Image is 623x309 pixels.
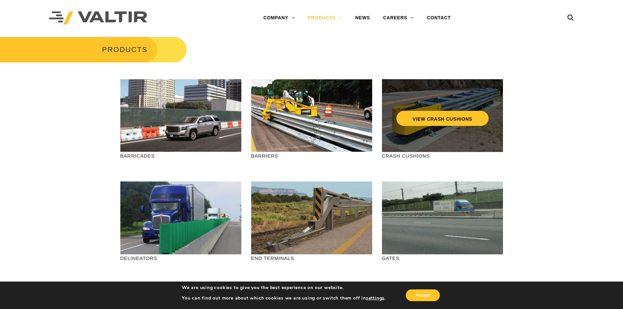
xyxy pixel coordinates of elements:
p: BARRIERS [251,152,372,160]
a: PRODUCTS [301,11,349,25]
a: VIEW CRASH CUSHIONS [396,111,488,126]
p: GATES [382,254,503,262]
p: DELINEATORS [120,254,241,262]
a: NEWS [349,11,376,25]
p: CRASH CUSHIONS [382,152,503,160]
p: BARRICADES [120,152,241,160]
p: You can find out more about which cookies we are using or switch them off in . [182,295,386,301]
a: COMPANY [257,11,301,25]
button: settings [366,295,385,301]
a: CAREERS [376,11,420,25]
p: END TERMINALS [251,254,372,262]
img: Valtir [49,11,147,25]
a: CONTACT [420,11,457,25]
p: We are using cookies to give you the best experience on our website. [182,285,386,291]
button: Accept [406,289,440,301]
